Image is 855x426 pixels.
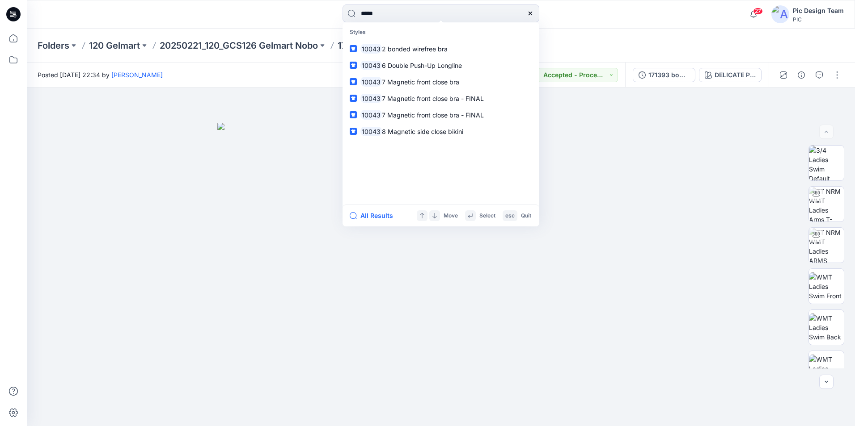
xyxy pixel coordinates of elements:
[521,211,531,221] p: Quit
[360,44,382,54] mark: 10043
[753,8,763,15] span: 27
[350,210,399,221] button: All Results
[160,39,318,52] a: 20250221_120_GCS126 Gelmart Nobo
[444,211,458,221] p: Move
[479,211,495,221] p: Select
[89,39,140,52] a: 120 Gelmart
[382,45,448,53] span: 2 bonded wirefree bra
[382,78,459,86] span: 7 Magnetic front close bra
[111,71,163,79] a: [PERSON_NAME]
[344,107,538,123] a: 100437 Magnetic front close bra - FINAL
[809,272,844,301] img: WMT Ladies Swim Front
[793,16,844,23] div: PIC
[360,126,382,137] mark: 10043
[344,123,538,140] a: 100438 Magnetic side close bikini
[344,41,538,57] a: 100432 bonded wirefree bra
[809,187,844,221] img: TT NRM WMT Ladies Arms T-POSE
[217,123,665,426] img: eyJhbGciOiJIUzI1NiIsImtpZCI6IjAiLCJzbHQiOiJzZXMiLCJ0eXAiOiJKV1QifQ.eyJkYXRhIjp7InR5cGUiOiJzdG9yYW...
[715,70,756,80] div: DELICATE PINK
[382,95,484,102] span: 7 Magnetic front close bra - FINAL
[38,39,69,52] a: Folders
[338,39,442,52] p: 171393 bow lace cheeky
[360,93,382,104] mark: 10043
[38,70,163,79] span: Posted [DATE] 22:34 by
[809,228,844,263] img: TT NRM WMT Ladies ARMS DOWN
[793,5,844,16] div: Pic Design Team
[344,57,538,74] a: 100436 Double Push-Up Longline
[382,111,484,119] span: 7 Magnetic front close bra - FINAL
[344,90,538,107] a: 100437 Magnetic front close bra - FINAL
[344,24,538,41] p: Styles
[505,211,515,221] p: esc
[809,313,844,342] img: WMT Ladies Swim Back
[771,5,789,23] img: avatar
[382,62,462,69] span: 6 Double Push-Up Longline
[360,77,382,87] mark: 10043
[699,68,762,82] button: DELICATE PINK
[360,60,382,71] mark: 10043
[648,70,690,80] div: 171393 bow lace cheeky
[360,110,382,120] mark: 10043
[809,355,844,383] img: WMT Ladies Swim Left
[633,68,695,82] button: 171393 bow lace cheeky
[794,68,808,82] button: Details
[382,128,463,135] span: 8 Magnetic side close bikini
[344,74,538,90] a: 100437 Magnetic front close bra
[809,146,844,180] img: 3/4 Ladies Swim Default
